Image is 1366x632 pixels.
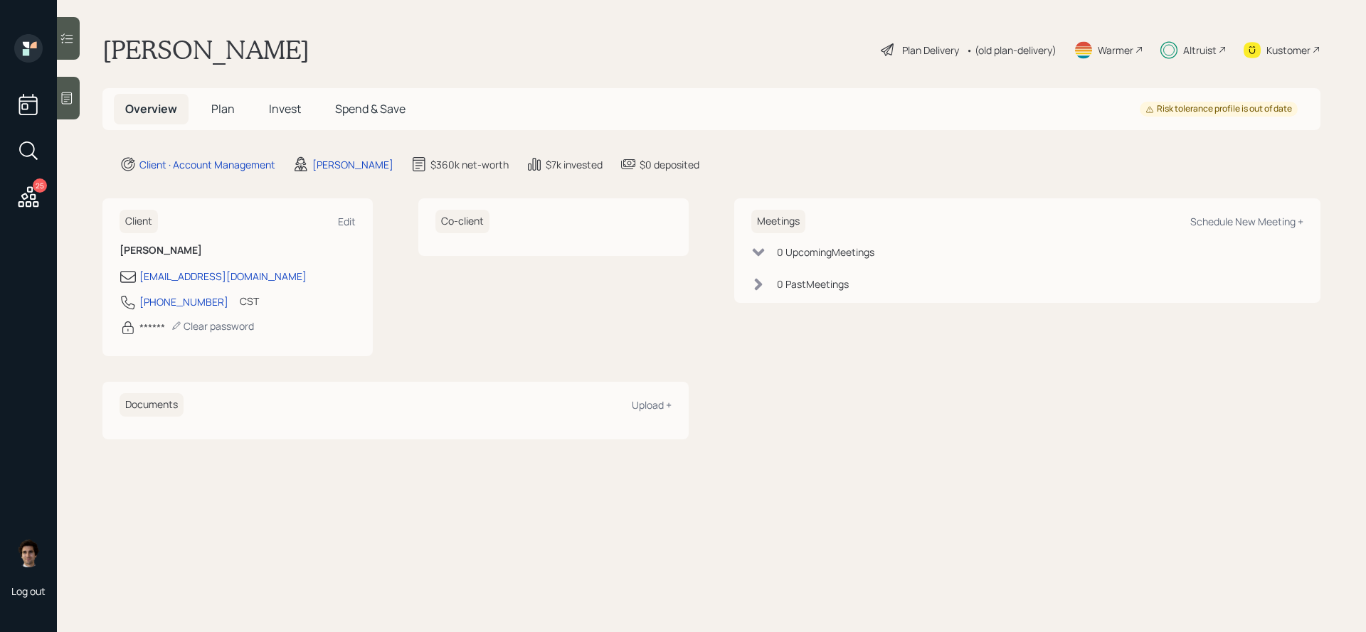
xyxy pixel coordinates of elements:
[435,210,489,233] h6: Co-client
[120,245,356,257] h6: [PERSON_NAME]
[269,101,301,117] span: Invest
[139,157,275,172] div: Client · Account Management
[640,157,699,172] div: $0 deposited
[335,101,406,117] span: Spend & Save
[1145,103,1292,115] div: Risk tolerance profile is out of date
[102,34,309,65] h1: [PERSON_NAME]
[1266,43,1311,58] div: Kustomer
[777,245,874,259] div: 0 Upcoming Meeting s
[430,157,509,172] div: $360k net-worth
[14,539,43,567] img: harrison-schaefer-headshot-2.png
[139,294,228,309] div: [PHONE_NUMBER]
[120,393,184,417] h6: Documents
[120,210,158,233] h6: Client
[33,178,47,193] div: 25
[1098,43,1133,58] div: Warmer
[139,269,307,284] div: [EMAIL_ADDRESS][DOMAIN_NAME]
[966,43,1057,58] div: • (old plan-delivery)
[211,101,235,117] span: Plan
[312,157,393,172] div: [PERSON_NAME]
[171,319,254,333] div: Clear password
[125,101,177,117] span: Overview
[777,277,849,291] div: 0 Past Meeting s
[902,43,959,58] div: Plan Delivery
[240,294,259,309] div: CST
[338,215,356,228] div: Edit
[11,584,46,598] div: Log out
[546,157,603,172] div: $7k invested
[1183,43,1217,58] div: Altruist
[632,398,672,412] div: Upload +
[751,210,805,233] h6: Meetings
[1190,215,1303,228] div: Schedule New Meeting +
